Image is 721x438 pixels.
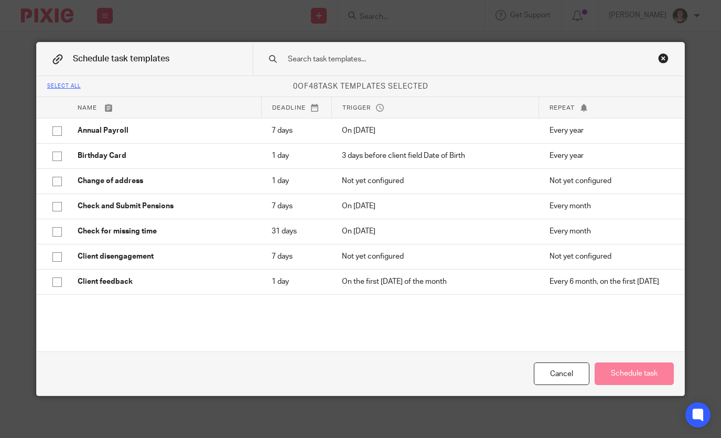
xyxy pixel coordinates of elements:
p: 1 day [272,176,321,186]
p: Every 6 month, on the first [DATE] [550,276,669,287]
div: Select all [47,83,81,90]
p: 31 days [272,226,321,237]
p: Every month [550,201,669,211]
p: Every year [550,125,669,136]
p: Not yet configured [550,251,669,262]
span: 0 [293,83,298,90]
p: 1 day [272,276,321,287]
p: Birthday Card [78,151,251,161]
p: of task templates selected [37,81,685,92]
p: 1 day [272,151,321,161]
p: Check for missing time [78,226,251,237]
p: Trigger [342,103,529,112]
span: Schedule task templates [73,55,169,63]
p: Not yet configured [342,176,529,186]
div: Cancel [534,362,589,385]
p: On [DATE] [342,125,529,136]
p: Not yet configured [550,176,669,186]
div: Close this dialog window [658,53,669,63]
p: Repeat [550,103,669,112]
input: Search task templates... [287,54,620,65]
p: 7 days [272,251,321,262]
p: 3 days before client field Date of Birth [342,151,529,161]
p: On [DATE] [342,201,529,211]
button: Schedule task [595,362,674,385]
p: Deadline [272,103,321,112]
p: Client feedback [78,276,251,287]
p: Client disengagement [78,251,251,262]
p: On the first [DATE] of the month [342,276,529,287]
p: Every year [550,151,669,161]
span: Name [78,105,97,111]
p: Change of address [78,176,251,186]
p: Annual Payroll [78,125,251,136]
p: Not yet configured [342,251,529,262]
p: On [DATE] [342,226,529,237]
p: 7 days [272,201,321,211]
span: 48 [309,83,318,90]
p: Every month [550,226,669,237]
p: 7 days [272,125,321,136]
p: Check and Submit Pensions [78,201,251,211]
